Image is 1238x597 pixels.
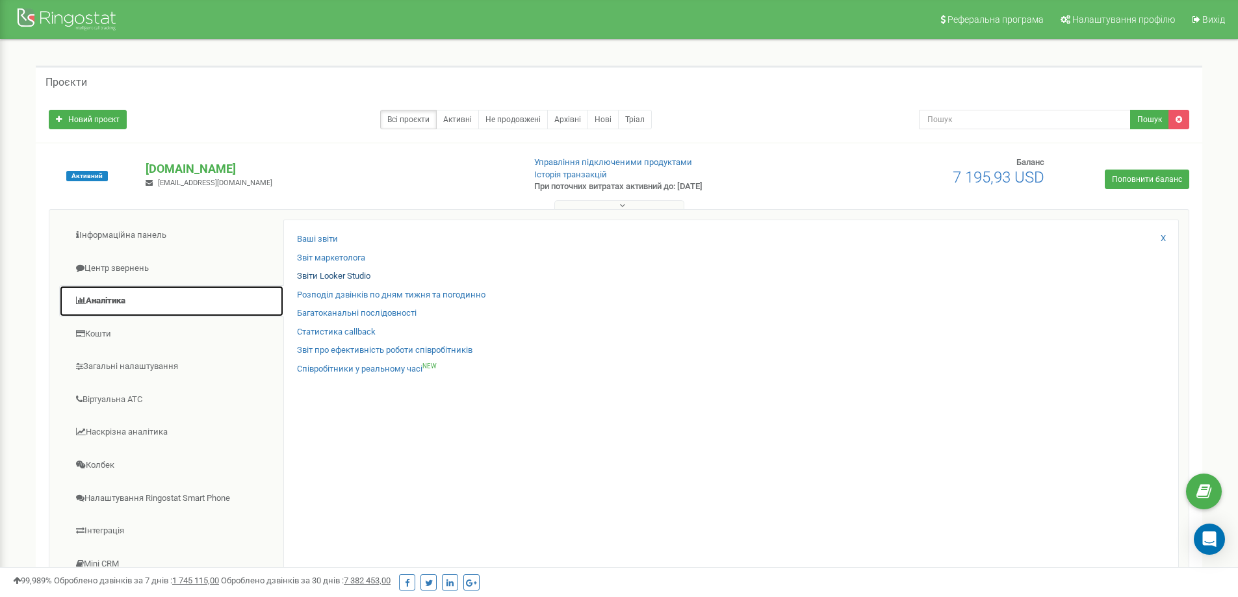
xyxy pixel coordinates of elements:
span: 7 195,93 USD [953,168,1044,186]
span: 99,989% [13,576,52,585]
a: Багатоканальні послідовності [297,307,417,320]
input: Пошук [919,110,1131,129]
span: Вихід [1202,14,1225,25]
span: Реферальна програма [948,14,1044,25]
a: Не продовжені [478,110,548,129]
a: Кошти [59,318,284,350]
a: Звіт маркетолога [297,252,365,264]
p: При поточних витратах активний до: [DATE] [534,181,805,193]
a: Тріал [618,110,652,129]
a: Нові [587,110,619,129]
a: Колбек [59,450,284,481]
a: Активні [436,110,479,129]
a: X [1161,233,1166,245]
u: 1 745 115,00 [172,576,219,585]
span: Активний [66,171,108,181]
a: Розподіл дзвінків по дням тижня та погодинно [297,289,485,301]
a: Наскрізна аналітика [59,416,284,448]
u: 7 382 453,00 [344,576,391,585]
a: Загальні налаштування [59,351,284,383]
span: Оброблено дзвінків за 7 днів : [54,576,219,585]
a: Mini CRM [59,548,284,580]
a: Управління підключеними продуктами [534,157,692,167]
button: Пошук [1130,110,1169,129]
span: Налаштування профілю [1072,14,1175,25]
a: Новий проєкт [49,110,127,129]
a: Віртуальна АТС [59,384,284,416]
a: Статистика callback [297,326,376,338]
a: Архівні [547,110,588,129]
a: Всі проєкти [380,110,437,129]
a: Звіт про ефективність роботи співробітників [297,344,472,357]
a: Налаштування Ringostat Smart Phone [59,483,284,514]
sup: NEW [422,362,437,370]
p: [DOMAIN_NAME] [146,160,513,177]
span: Оброблено дзвінків за 30 днів : [221,576,391,585]
a: Аналiтика [59,285,284,317]
a: Звіти Looker Studio [297,270,370,283]
span: Баланс [1016,157,1044,167]
a: Співробітники у реальному часіNEW [297,363,437,375]
a: Центр звернень [59,253,284,285]
a: Ваші звіти [297,233,338,246]
div: Open Intercom Messenger [1194,524,1225,555]
h5: Проєкти [45,77,87,88]
span: [EMAIL_ADDRESS][DOMAIN_NAME] [158,179,272,187]
a: Історія транзакцій [534,170,607,179]
a: Інформаційна панель [59,220,284,251]
a: Поповнити баланс [1105,170,1189,189]
a: Інтеграція [59,515,284,547]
